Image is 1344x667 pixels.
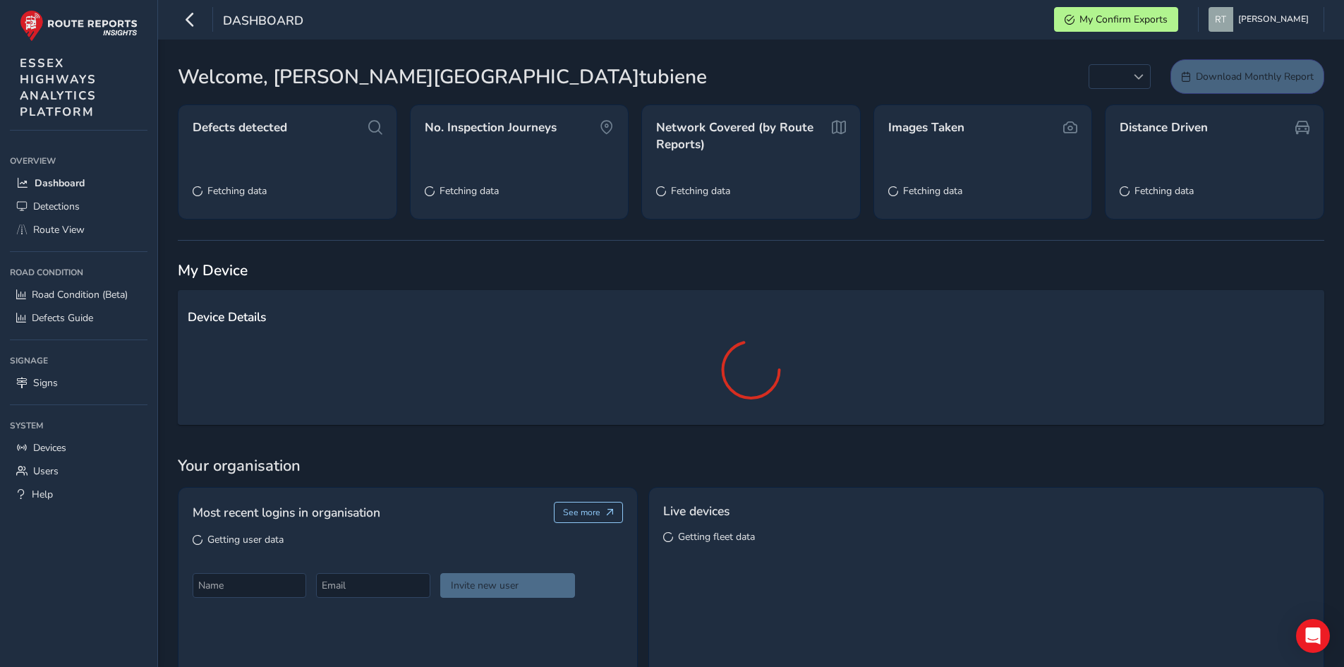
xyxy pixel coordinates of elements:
span: Fetching data [440,184,499,198]
span: Images Taken [888,119,964,136]
span: Detections [33,200,80,213]
a: Users [10,459,147,483]
img: diamond-layout [1209,7,1233,32]
button: See more [554,502,624,523]
span: Users [33,464,59,478]
span: Dashboard [35,176,85,190]
div: System [10,415,147,436]
h2: Device Details [188,310,1314,325]
span: Devices [33,441,66,455]
a: Devices [10,436,147,459]
span: Fetching data [671,184,730,198]
span: [PERSON_NAME] [1238,7,1309,32]
a: Detections [10,195,147,218]
div: Road Condition [10,262,147,283]
span: Network Covered (by Route Reports) [656,119,827,152]
span: No. Inspection Journeys [425,119,557,136]
span: Fetching data [207,184,267,198]
div: Overview [10,150,147,172]
a: Defects Guide [10,306,147,330]
a: Help [10,483,147,506]
span: Help [32,488,53,501]
span: Defects detected [193,119,287,136]
span: Fetching data [1134,184,1194,198]
span: ESSEX HIGHWAYS ANALYTICS PLATFORM [20,55,97,120]
a: Dashboard [10,172,147,195]
span: My Confirm Exports [1079,13,1168,26]
span: Road Condition (Beta) [32,288,128,301]
span: Route View [33,223,85,236]
span: Welcome, [PERSON_NAME][GEOGRAPHIC_DATA]tubiene [178,62,707,92]
div: Signage [10,350,147,371]
a: Route View [10,218,147,241]
span: See more [563,507,600,518]
span: Distance Driven [1120,119,1208,136]
span: Signs [33,376,58,390]
span: Defects Guide [32,311,93,325]
span: Fetching data [903,184,962,198]
span: Your organisation [178,455,1324,476]
span: Dashboard [223,12,303,32]
img: rr logo [20,10,138,42]
button: [PERSON_NAME] [1209,7,1314,32]
a: Signs [10,371,147,395]
div: Open Intercom Messenger [1296,619,1330,653]
button: My Confirm Exports [1054,7,1178,32]
a: Road Condition (Beta) [10,283,147,306]
span: My Device [178,260,248,280]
